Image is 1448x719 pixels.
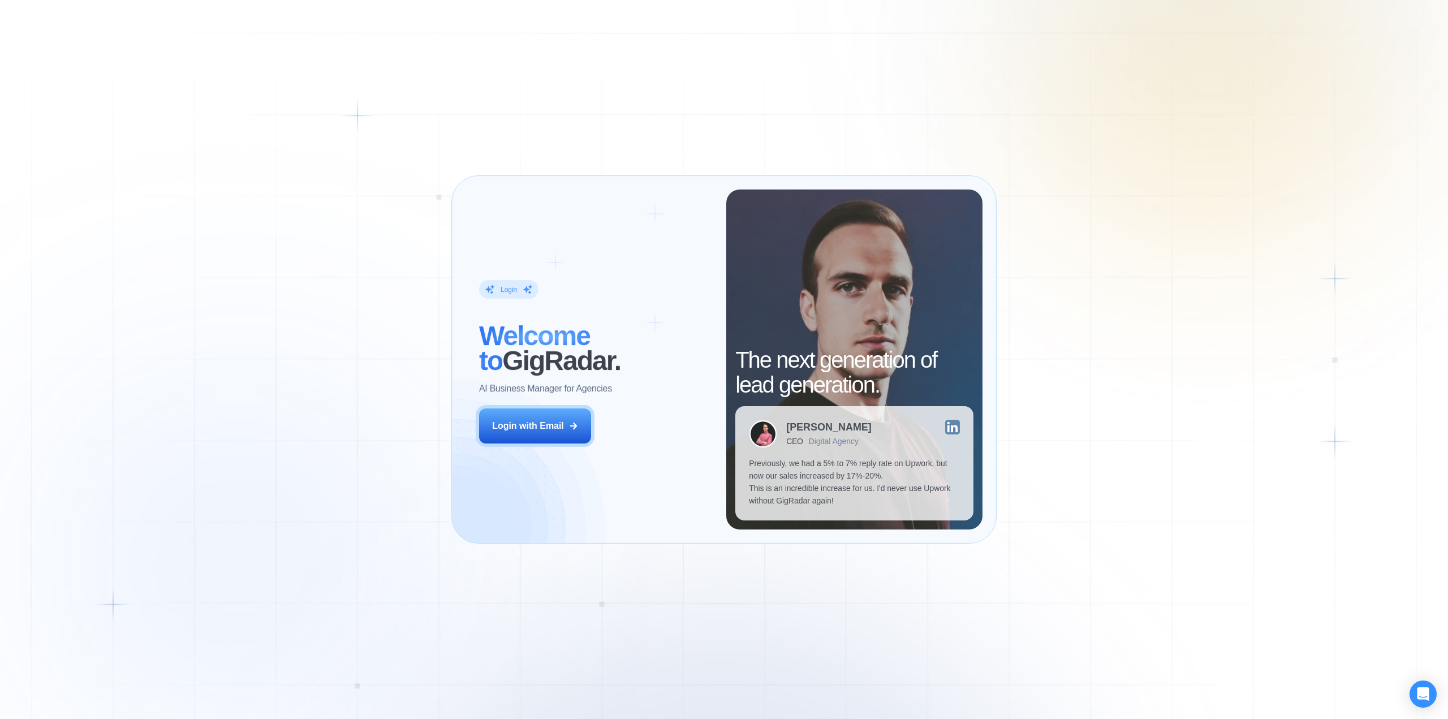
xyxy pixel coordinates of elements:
[786,422,872,432] div: [PERSON_NAME]
[501,285,517,294] div: Login
[735,347,973,397] h2: The next generation of lead generation.
[809,437,859,446] div: Digital Agency
[1410,681,1437,708] div: Open Intercom Messenger
[479,324,713,373] h2: ‍ GigRadar.
[479,321,590,376] span: Welcome to
[749,457,959,507] p: Previously, we had a 5% to 7% reply rate on Upwork, but now our sales increased by 17%-20%. This ...
[479,382,612,395] p: AI Business Manager for Agencies
[786,437,803,446] div: CEO
[479,408,591,444] button: Login with Email
[492,420,564,432] div: Login with Email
